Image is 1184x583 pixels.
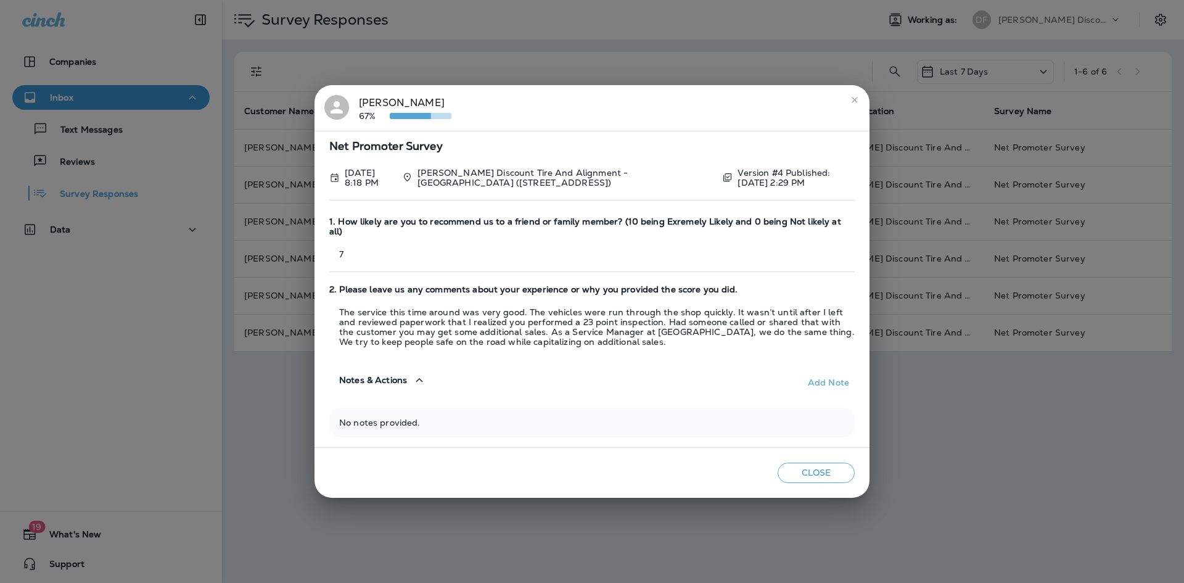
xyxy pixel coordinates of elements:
[359,111,390,121] p: 67%
[417,168,712,188] p: [PERSON_NAME] Discount Tire And Alignment - [GEOGRAPHIC_DATA] ([STREET_ADDRESS])
[329,249,855,259] p: 7
[329,284,855,295] span: 2. Please leave us any comments about your experience or why you provided the score you did.
[329,217,855,238] span: 1. How likely are you to recommend us to a friend or family member? (10 being Exremely Likely and...
[359,95,451,121] div: [PERSON_NAME]
[339,418,845,428] p: No notes provided.
[329,307,855,347] p: The service this time around was very good. The vehicles were run through the shop quickly. It wa...
[808,378,849,387] div: Add Note
[329,363,437,398] button: Notes & Actions
[345,168,392,188] p: Sep 6, 2025 8:18 PM
[778,463,855,483] button: Close
[802,373,855,392] button: Add Note
[339,375,407,386] span: Notes & Actions
[845,90,865,110] button: close
[329,141,855,152] span: Net Promoter Survey
[738,168,855,188] p: Version #4 Published: [DATE] 2:29 PM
